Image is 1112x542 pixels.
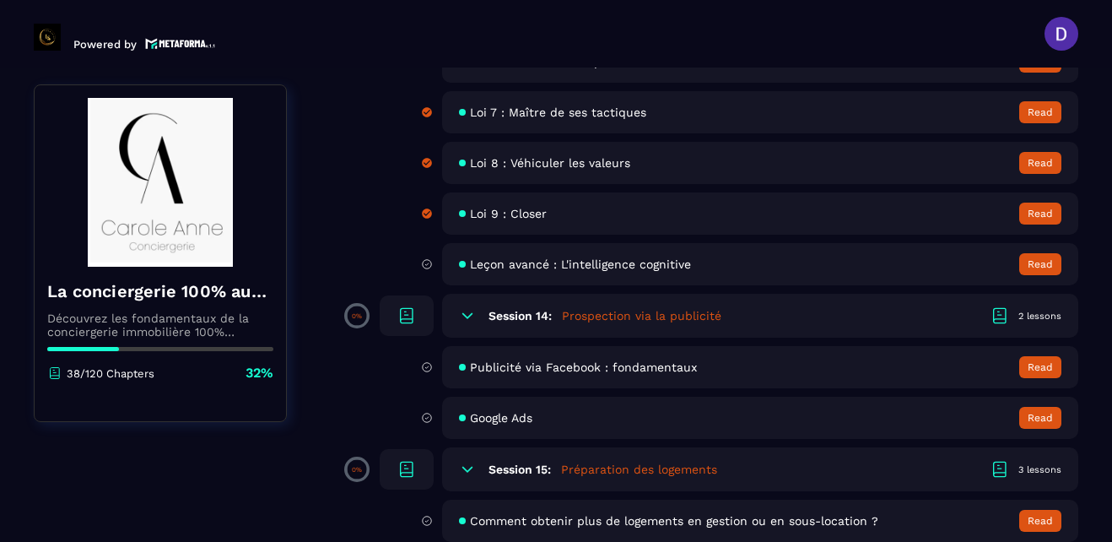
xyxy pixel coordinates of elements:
img: logo [145,36,216,51]
span: Loi 9 : Closer [470,207,547,220]
button: Read [1019,407,1061,429]
h6: Session 15: [489,463,551,476]
span: Google Ads [470,411,532,425]
span: Loi 8 : Véhiculer les valeurs [470,156,630,170]
p: Découvrez les fondamentaux de la conciergerie immobilière 100% automatisée. Cette formation est c... [47,312,273,339]
span: Loi 7 : Maître de ses tactiques [470,106,646,119]
h5: Prospection via la publicité [562,307,721,324]
h6: Session 14: [489,309,552,322]
p: Powered by [73,38,137,51]
img: banner [47,98,273,267]
button: Read [1019,203,1061,225]
span: Comment obtenir plus de logements en gestion ou en sous-location ? [470,514,878,528]
h5: Préparation des logements [561,461,717,478]
h4: La conciergerie 100% automatisée [47,279,273,303]
p: 32% [246,364,273,382]
img: logo-branding [34,24,61,51]
button: Read [1019,253,1061,275]
button: Read [1019,152,1061,174]
button: Read [1019,356,1061,378]
p: 0% [352,312,362,320]
button: Read [1019,510,1061,532]
p: 0% [352,466,362,474]
button: Read [1019,101,1061,123]
p: 38/120 Chapters [67,367,154,380]
span: Publicité via Facebook : fondamentaux [470,360,697,374]
div: 2 lessons [1018,310,1061,322]
span: Leçon avancé : L'intelligence cognitive [470,257,691,271]
div: 3 lessons [1018,463,1061,476]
